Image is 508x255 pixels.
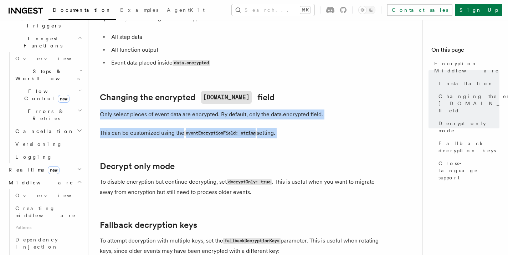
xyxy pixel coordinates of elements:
[12,222,84,233] span: Patterns
[232,4,314,16] button: Search...⌘K
[53,7,112,13] span: Documentation
[109,45,385,55] li: All function output
[12,202,84,222] a: Creating middleware
[6,12,84,32] button: Events & Triggers
[12,189,84,202] a: Overview
[438,140,499,154] span: Fallback decryption keys
[116,2,163,19] a: Examples
[120,7,158,13] span: Examples
[15,237,58,250] span: Dependency Injection
[436,77,499,90] a: Installation
[6,32,84,52] button: Inngest Functions
[223,238,281,244] code: fallbackDecryptionKeys
[15,205,76,218] span: Creating middleware
[436,117,499,137] a: Decrypt only mode
[227,179,272,185] code: decryptOnly: true
[100,161,175,171] a: Decrypt only mode
[12,88,78,102] span: Flow Control
[163,2,209,19] a: AgentKit
[100,109,385,119] p: Only select pieces of event data are encrypted. By default, only the data.encrypted field.
[431,46,499,57] h4: On this page
[6,166,60,173] span: Realtime
[358,6,375,14] button: Toggle dark mode
[6,176,84,189] button: Middleware
[58,95,70,103] span: new
[438,80,494,87] span: Installation
[434,60,499,74] span: Encryption Middleware
[12,138,84,151] a: Versioning
[6,52,84,163] div: Inngest Functions
[15,141,62,147] span: Versioning
[12,65,84,85] button: Steps & Workflows
[12,85,84,105] button: Flow Controlnew
[300,6,310,14] kbd: ⌘K
[436,90,499,117] a: Changing the encrypted [DOMAIN_NAME] field
[387,4,452,16] a: Contact sales
[173,60,210,66] code: data.encrypted
[48,166,60,174] span: new
[109,58,385,68] li: Event data placed inside
[12,128,74,135] span: Cancellation
[12,52,84,65] a: Overview
[6,35,77,49] span: Inngest Functions
[15,56,89,61] span: Overview
[431,57,499,77] a: Encryption Middleware
[100,91,274,104] a: Changing the encrypted[DOMAIN_NAME]field
[184,130,257,136] code: eventEncryptionField: string
[436,157,499,184] a: Cross-language support
[455,4,502,16] a: Sign Up
[109,32,385,42] li: All step data
[12,125,84,138] button: Cancellation
[15,154,52,160] span: Logging
[12,105,84,125] button: Errors & Retries
[6,15,78,29] span: Events & Triggers
[167,7,205,13] span: AgentKit
[15,193,89,198] span: Overview
[438,120,499,134] span: Decrypt only mode
[12,68,79,82] span: Steps & Workflows
[201,91,252,104] code: [DOMAIN_NAME]
[48,2,116,20] a: Documentation
[12,108,77,122] span: Errors & Retries
[12,151,84,163] a: Logging
[12,233,84,253] a: Dependency Injection
[100,220,197,230] a: Fallback decryption keys
[100,128,385,138] p: This can be customized using the setting.
[100,177,385,197] p: To disable encryption but continue decrypting, set . This is useful when you want to migrate away...
[6,163,84,176] button: Realtimenew
[436,137,499,157] a: Fallback decryption keys
[6,179,73,186] span: Middleware
[438,160,499,181] span: Cross-language support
